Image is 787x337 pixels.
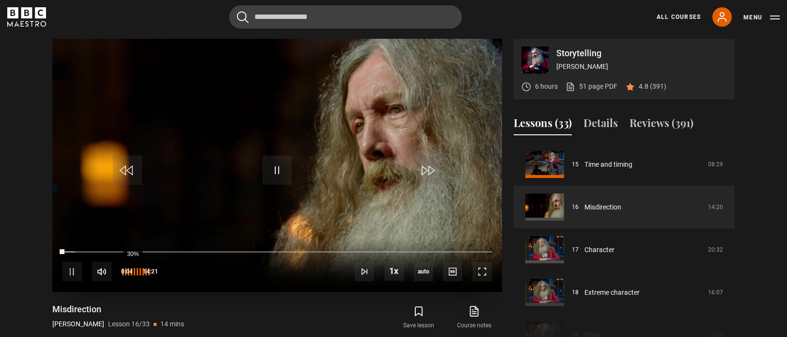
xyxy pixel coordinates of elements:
p: 14 mins [160,319,184,329]
video-js: Video Player [52,39,502,292]
button: Pause [63,262,82,281]
button: Toggle navigation [743,13,780,22]
span: 0:04 [121,263,133,280]
div: Volume Level [121,268,150,275]
p: Storytelling [556,49,727,58]
a: Character [584,245,614,255]
button: Mute [92,262,111,281]
button: Lessons (33) [514,115,572,135]
span: 14:21 [143,263,158,280]
p: [PERSON_NAME] [52,319,104,329]
p: [PERSON_NAME] [556,62,727,72]
a: 51 page PDF [566,81,617,92]
button: Fullscreen [472,262,492,281]
button: Captions [443,262,462,281]
div: Current quality: 720p [414,262,433,281]
div: Progress Bar [63,251,492,253]
p: 4.8 (391) [639,81,666,92]
button: Next Lesson [355,262,374,281]
button: Save lesson [391,304,446,332]
p: 6 hours [535,81,558,92]
a: Time and timing [584,160,632,170]
input: Search [229,5,462,29]
span: auto [414,262,433,281]
h1: Misdirection [52,304,184,315]
a: Extreme character [584,288,640,298]
button: Submit the search query [237,11,249,23]
a: All Courses [657,13,701,21]
p: Lesson 16/33 [108,319,150,329]
button: Details [583,115,618,135]
a: Course notes [447,304,502,332]
button: Playback Rate [384,261,404,281]
button: Reviews (391) [630,115,693,135]
a: Misdirection [584,202,621,212]
svg: BBC Maestro [7,7,46,27]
